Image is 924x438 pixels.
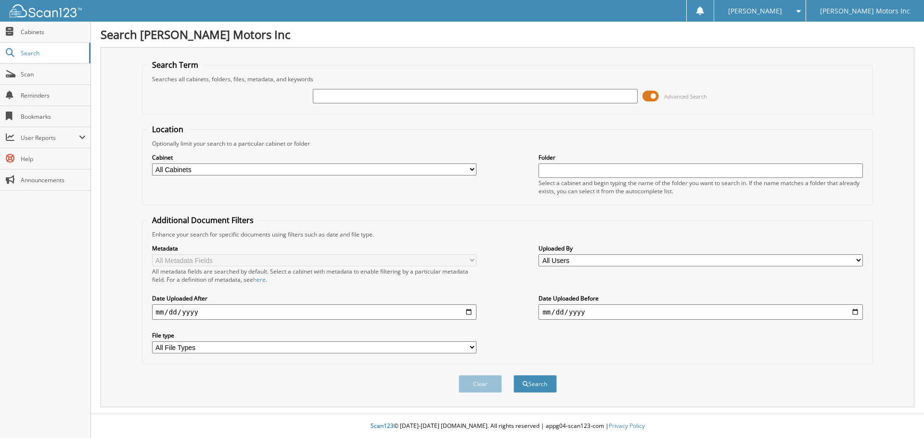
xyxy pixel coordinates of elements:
span: Search [21,49,84,57]
span: Advanced Search [664,93,707,100]
div: All metadata fields are searched by default. Select a cabinet with metadata to enable filtering b... [152,267,476,284]
span: Reminders [21,91,86,100]
iframe: Chat Widget [876,392,924,438]
div: Optionally limit your search to a particular cabinet or folder [147,139,868,148]
span: [PERSON_NAME] [728,8,782,14]
button: Clear [459,375,502,393]
div: Select a cabinet and begin typing the name of the folder you want to search in. If the name match... [539,179,863,195]
label: Metadata [152,244,476,252]
label: Cabinet [152,153,476,162]
div: Searches all cabinets, folders, files, metadata, and keywords [147,75,868,83]
span: Help [21,155,86,163]
span: User Reports [21,134,79,142]
input: start [152,304,476,320]
div: © [DATE]-[DATE] [DOMAIN_NAME]. All rights reserved | appg04-scan123-com | [91,414,924,438]
span: Scan123 [371,422,394,430]
legend: Location [147,124,188,135]
span: Cabinets [21,28,86,36]
a: Privacy Policy [609,422,645,430]
label: File type [152,331,476,339]
a: here [253,275,266,284]
label: Folder [539,153,863,162]
span: Scan [21,70,86,78]
div: Enhance your search for specific documents using filters such as date and file type. [147,230,868,238]
span: [PERSON_NAME] Motors Inc [820,8,910,14]
label: Date Uploaded Before [539,294,863,302]
input: end [539,304,863,320]
span: Bookmarks [21,113,86,121]
h1: Search [PERSON_NAME] Motors Inc [101,26,914,42]
label: Uploaded By [539,244,863,252]
label: Date Uploaded After [152,294,476,302]
legend: Search Term [147,60,203,70]
span: Announcements [21,176,86,184]
button: Search [513,375,557,393]
img: scan123-logo-white.svg [10,4,82,17]
legend: Additional Document Filters [147,215,258,225]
